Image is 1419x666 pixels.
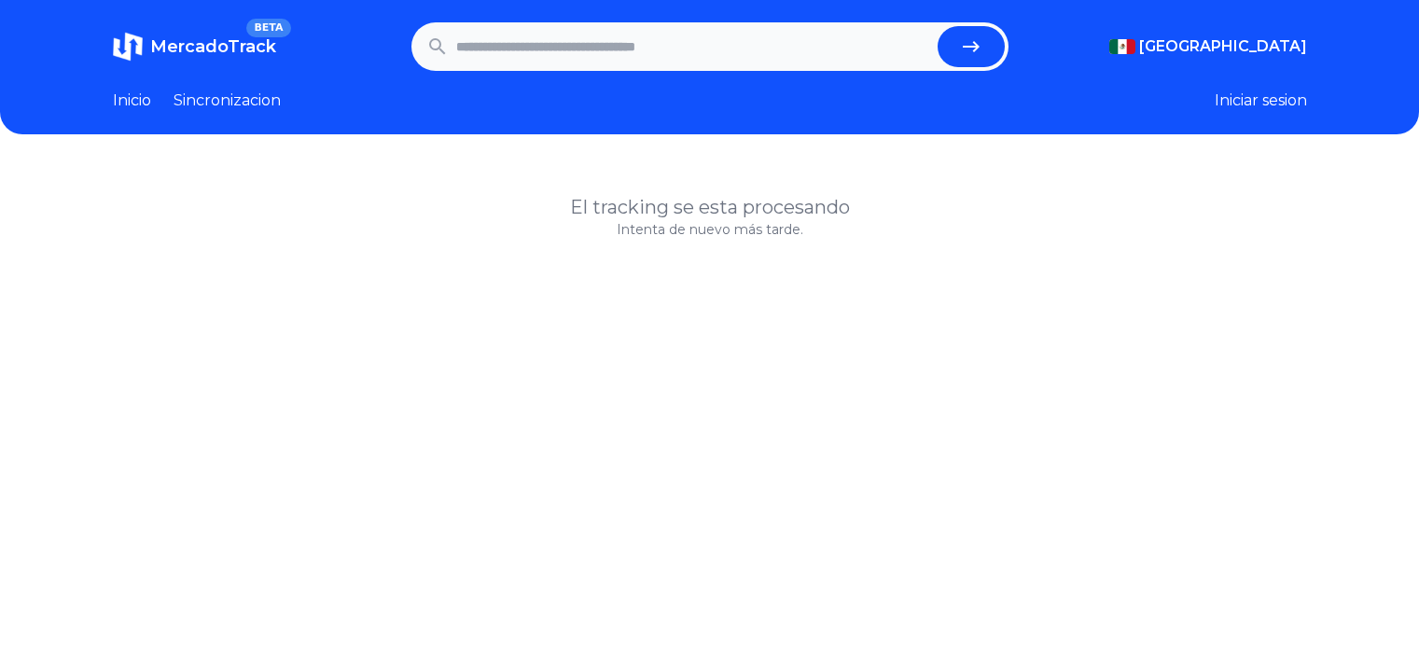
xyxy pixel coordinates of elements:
[113,32,143,62] img: MercadoTrack
[174,90,281,112] a: Sincronizacion
[150,36,276,57] span: MercadoTrack
[113,220,1307,239] p: Intenta de nuevo más tarde.
[1109,39,1135,54] img: Mexico
[1109,35,1307,58] button: [GEOGRAPHIC_DATA]
[113,32,276,62] a: MercadoTrackBETA
[246,19,290,37] span: BETA
[113,90,151,112] a: Inicio
[1215,90,1307,112] button: Iniciar sesion
[113,194,1307,220] h1: El tracking se esta procesando
[1139,35,1307,58] span: [GEOGRAPHIC_DATA]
